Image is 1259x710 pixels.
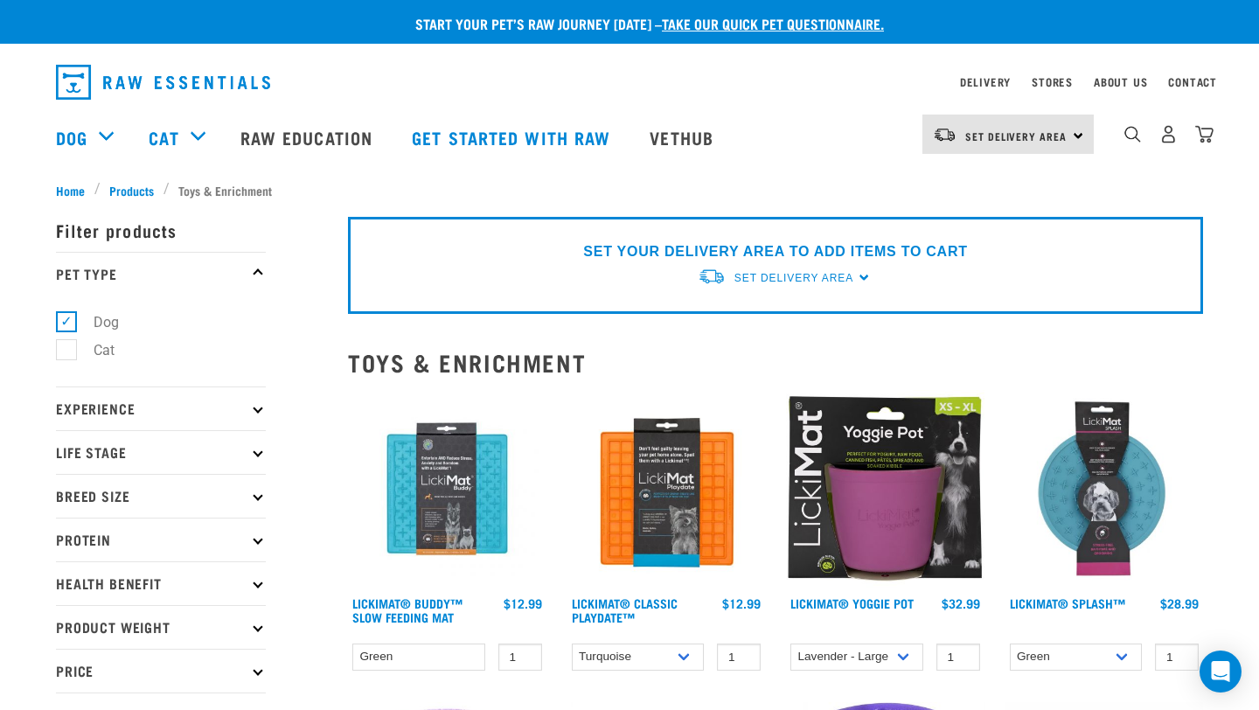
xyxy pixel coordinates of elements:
p: Health Benefit [56,561,266,605]
nav: breadcrumbs [56,181,1203,199]
a: Raw Education [223,102,394,172]
a: LickiMat® Classic Playdate™ [572,600,678,620]
p: SET YOUR DELIVERY AREA TO ADD ITEMS TO CART [583,241,967,262]
p: Price [56,649,266,693]
a: Get started with Raw [394,102,632,172]
img: Buddy Turquoise [348,390,546,588]
img: user.png [1159,125,1178,143]
a: Contact [1168,79,1217,85]
a: Vethub [632,102,735,172]
img: van-moving.png [933,127,956,143]
span: Products [109,181,154,199]
a: Cat [149,124,178,150]
span: Home [56,181,85,199]
a: Products [101,181,163,199]
a: Stores [1032,79,1073,85]
h2: Toys & Enrichment [348,349,1203,376]
a: LickiMat® Buddy™ Slow Feeding Mat [352,600,463,620]
input: 1 [1155,644,1199,671]
a: Dog [56,124,87,150]
img: Raw Essentials Logo [56,65,270,100]
div: $32.99 [942,596,980,610]
p: Experience [56,386,266,430]
span: Set Delivery Area [965,133,1067,139]
a: LickiMat® Splash™ [1010,600,1125,606]
p: Filter products [56,208,266,252]
span: Set Delivery Area [734,272,853,284]
div: $28.99 [1160,596,1199,610]
a: take our quick pet questionnaire. [662,19,884,27]
a: LickiMat® Yoggie Pot [790,600,914,606]
p: Life Stage [56,430,266,474]
input: 1 [936,644,980,671]
label: Cat [66,339,122,361]
a: Delivery [960,79,1011,85]
p: Product Weight [56,605,266,649]
input: 1 [717,644,761,671]
img: van-moving.png [698,268,726,286]
div: $12.99 [722,596,761,610]
label: Dog [66,311,126,333]
nav: dropdown navigation [42,58,1217,107]
a: About Us [1094,79,1147,85]
p: Pet Type [56,252,266,296]
p: Breed Size [56,474,266,518]
img: LM Playdate Orange 570x570 crop top [567,390,766,588]
div: Open Intercom Messenger [1200,651,1242,693]
img: Lickimat Splash Turquoise 570x570 crop top [1005,390,1204,588]
input: 1 [498,644,542,671]
p: Protein [56,518,266,561]
img: home-icon-1@2x.png [1124,126,1141,143]
img: Yoggie pot packaging purple 2 [786,390,984,588]
a: Home [56,181,94,199]
div: $12.99 [504,596,542,610]
img: home-icon@2x.png [1195,125,1214,143]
